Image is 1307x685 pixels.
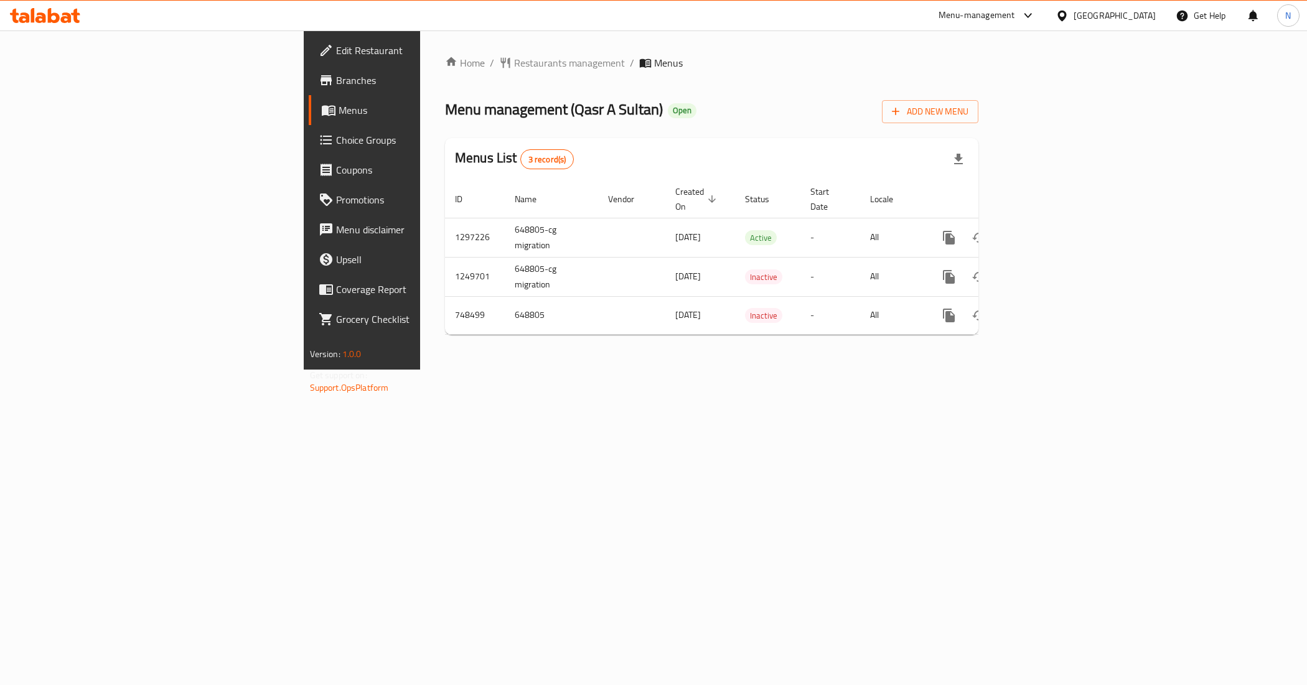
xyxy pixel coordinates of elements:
[944,144,973,174] div: Export file
[455,149,574,169] h2: Menus List
[445,180,1064,335] table: enhanced table
[745,230,777,245] div: Active
[860,218,924,257] td: All
[924,180,1064,218] th: Actions
[309,65,522,95] a: Branches
[630,55,634,70] li: /
[336,73,512,88] span: Branches
[309,274,522,304] a: Coverage Report
[336,162,512,177] span: Coupons
[882,100,978,123] button: Add New Menu
[336,133,512,147] span: Choice Groups
[675,268,701,284] span: [DATE]
[514,55,625,70] span: Restaurants management
[654,55,683,70] span: Menus
[745,192,785,207] span: Status
[505,218,598,257] td: 648805-cg migration
[336,43,512,58] span: Edit Restaurant
[309,185,522,215] a: Promotions
[668,103,696,118] div: Open
[860,257,924,296] td: All
[339,103,512,118] span: Menus
[1285,9,1291,22] span: N
[800,257,860,296] td: -
[810,184,845,214] span: Start Date
[310,380,389,396] a: Support.OpsPlatform
[310,367,367,383] span: Get support on:
[745,231,777,245] span: Active
[800,296,860,334] td: -
[520,149,574,169] div: Total records count
[939,8,1015,23] div: Menu-management
[860,296,924,334] td: All
[521,154,574,165] span: 3 record(s)
[309,35,522,65] a: Edit Restaurant
[505,257,598,296] td: 648805-cg migration
[892,104,968,119] span: Add New Menu
[1074,9,1156,22] div: [GEOGRAPHIC_DATA]
[310,346,340,362] span: Version:
[336,282,512,297] span: Coverage Report
[964,301,994,330] button: Change Status
[745,308,782,323] div: Inactive
[309,215,522,245] a: Menu disclaimer
[309,304,522,334] a: Grocery Checklist
[675,229,701,245] span: [DATE]
[608,192,650,207] span: Vendor
[445,55,978,70] nav: breadcrumb
[515,192,553,207] span: Name
[934,301,964,330] button: more
[336,222,512,237] span: Menu disclaimer
[745,309,782,323] span: Inactive
[336,312,512,327] span: Grocery Checklist
[336,192,512,207] span: Promotions
[668,105,696,116] span: Open
[342,346,362,362] span: 1.0.0
[745,270,782,284] span: Inactive
[309,95,522,125] a: Menus
[505,296,598,334] td: 648805
[309,155,522,185] a: Coupons
[934,223,964,253] button: more
[675,307,701,323] span: [DATE]
[934,262,964,292] button: more
[800,218,860,257] td: -
[964,262,994,292] button: Change Status
[309,245,522,274] a: Upsell
[870,192,909,207] span: Locale
[964,223,994,253] button: Change Status
[336,252,512,267] span: Upsell
[675,184,720,214] span: Created On
[445,95,663,123] span: Menu management ( Qasr A Sultan )
[309,125,522,155] a: Choice Groups
[455,192,479,207] span: ID
[499,55,625,70] a: Restaurants management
